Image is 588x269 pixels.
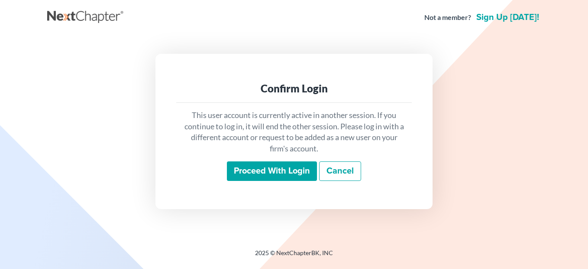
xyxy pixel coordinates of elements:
[183,110,405,154] p: This user account is currently active in another session. If you continue to log in, it will end ...
[319,161,361,181] a: Cancel
[227,161,317,181] input: Proceed with login
[47,249,541,264] div: 2025 © NextChapterBK, INC
[424,13,471,23] strong: Not a member?
[183,82,405,95] div: Confirm Login
[475,13,541,22] a: Sign up [DATE]!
